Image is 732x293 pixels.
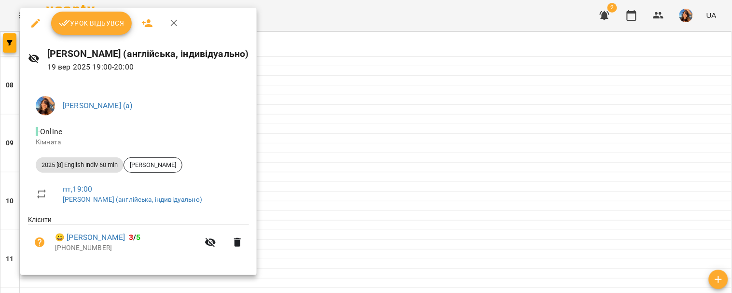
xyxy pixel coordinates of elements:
a: [PERSON_NAME] (а) [63,101,133,110]
img: a3cfe7ef423bcf5e9dc77126c78d7dbf.jpg [36,96,55,115]
button: Урок відбувся [51,12,132,35]
div: [PERSON_NAME] [124,157,182,173]
b: / [129,233,140,242]
a: 😀 [PERSON_NAME] [55,232,125,243]
a: пт , 19:00 [63,184,92,194]
button: Візит ще не сплачено. Додати оплату? [28,231,51,254]
h6: [PERSON_NAME] (англійська, індивідуально) [47,46,249,61]
span: 3 [129,233,133,242]
p: Кімната [36,138,241,147]
a: [PERSON_NAME] (англійська, індивідуально) [63,195,202,203]
span: [PERSON_NAME] [124,161,182,169]
span: 2025 [8] English Indiv 60 min [36,161,124,169]
p: [PHONE_NUMBER] [55,243,199,253]
span: 5 [137,233,141,242]
span: - Online [36,127,64,136]
ul: Клієнти [28,215,249,263]
span: Урок відбувся [59,17,124,29]
p: 19 вер 2025 19:00 - 20:00 [47,61,249,73]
